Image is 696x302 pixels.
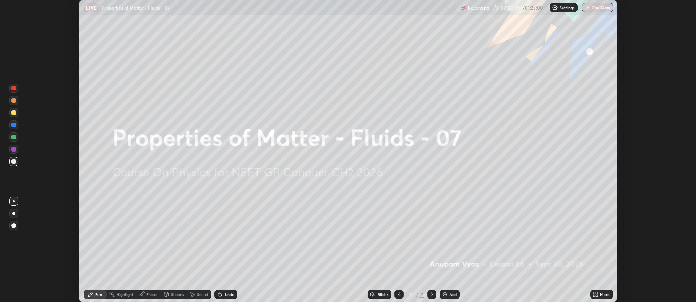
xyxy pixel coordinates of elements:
[416,292,418,297] div: /
[420,291,424,298] div: 2
[442,291,448,297] img: add-slide-button
[582,3,613,12] button: End Class
[560,6,574,10] p: Settings
[171,292,184,296] div: Shapes
[197,292,208,296] div: Select
[407,292,414,297] div: 2
[585,5,591,11] img: end-class-cross
[117,292,133,296] div: Highlight
[460,5,466,11] img: recording.375f2c34.svg
[225,292,234,296] div: Undo
[378,292,388,296] div: Slides
[95,292,102,296] div: Pen
[468,5,489,11] p: Recording
[552,5,558,11] img: class-settings-icons
[449,292,457,296] div: Add
[102,5,170,11] p: Properties of Matter - Fluids - 07
[86,5,96,11] p: LIVE
[600,292,610,296] div: More
[146,292,158,296] div: Eraser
